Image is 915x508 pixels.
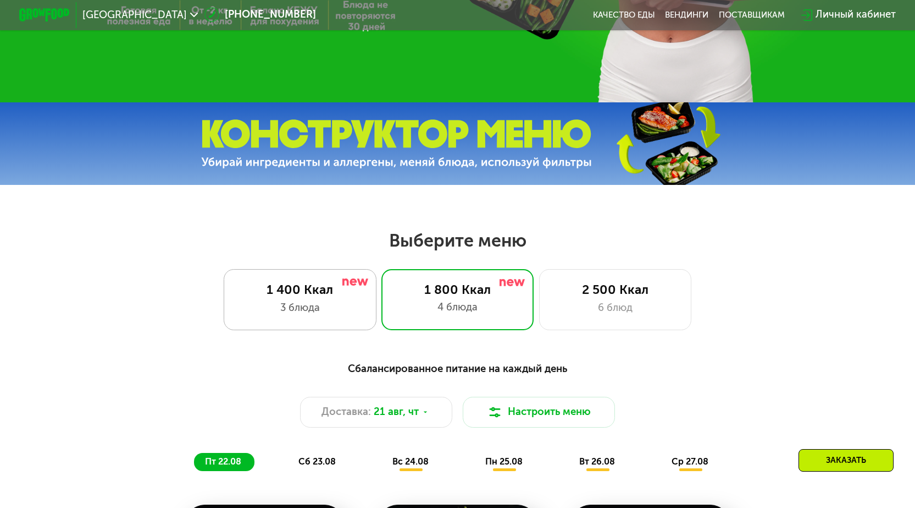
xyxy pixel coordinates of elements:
[82,10,187,20] span: [GEOGRAPHIC_DATA]
[204,7,316,23] a: [PHONE_NUMBER]
[672,456,708,467] span: ср 27.08
[552,282,678,298] div: 2 500 Ккал
[41,230,874,252] h2: Выберите меню
[395,282,521,298] div: 1 800 Ккал
[81,361,834,377] div: Сбалансированное питание на каждый день
[237,282,363,298] div: 1 400 Ккал
[392,456,429,467] span: вс 24.08
[237,301,363,316] div: 3 блюда
[579,456,615,467] span: вт 26.08
[665,10,708,20] a: Вендинги
[374,405,419,420] span: 21 авг, чт
[798,449,894,472] div: Заказать
[321,405,371,420] span: Доставка:
[463,397,615,428] button: Настроить меню
[552,301,678,316] div: 6 блюд
[395,300,521,315] div: 4 блюда
[298,456,336,467] span: сб 23.08
[485,456,523,467] span: пн 25.08
[205,456,241,467] span: пт 22.08
[593,10,655,20] a: Качество еды
[816,7,896,23] div: Личный кабинет
[719,10,785,20] div: поставщикам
